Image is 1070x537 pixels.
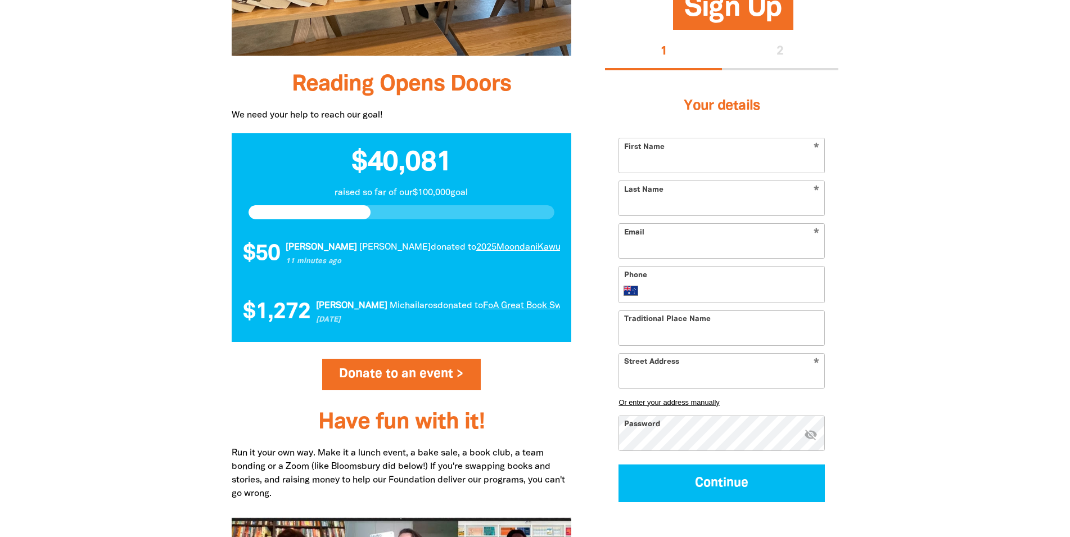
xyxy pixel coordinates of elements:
div: Donation stream [243,295,561,331]
p: We need your help to reach our goal! [232,109,572,122]
em: [PERSON_NAME] [316,302,387,310]
span: donated to [437,302,483,310]
span: $1,272 [243,301,310,324]
em: [PERSON_NAME] [359,243,431,251]
button: Stage 1 [605,34,722,70]
button: Or enter your address manually [618,398,825,407]
span: Reading Opens Doors [292,74,511,95]
div: Donation stream [243,236,561,272]
span: $40,081 [351,150,452,176]
h3: Your details [618,84,825,129]
a: 2025MoondaniKawutilinGreatBookSwap [476,243,643,251]
em: [PERSON_NAME] [286,243,357,251]
em: Michailaros [390,302,437,310]
i: Hide password [804,427,818,441]
span: Have fun with it! [318,412,485,433]
button: Continue [618,464,825,502]
span: $50 [243,243,280,265]
a: Donate to an event > [322,359,481,390]
p: Run it your own way. Make it a lunch event, a bake sale, a book club, a team bonding or a Zoom (l... [232,446,572,500]
button: visibility_off [804,427,818,443]
span: donated to [431,243,476,251]
p: 11 minutes ago [286,256,643,268]
p: [DATE] [316,315,572,326]
a: FoA Great Book Swap [483,302,572,310]
p: raised so far of our $100,000 goal [232,186,572,200]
